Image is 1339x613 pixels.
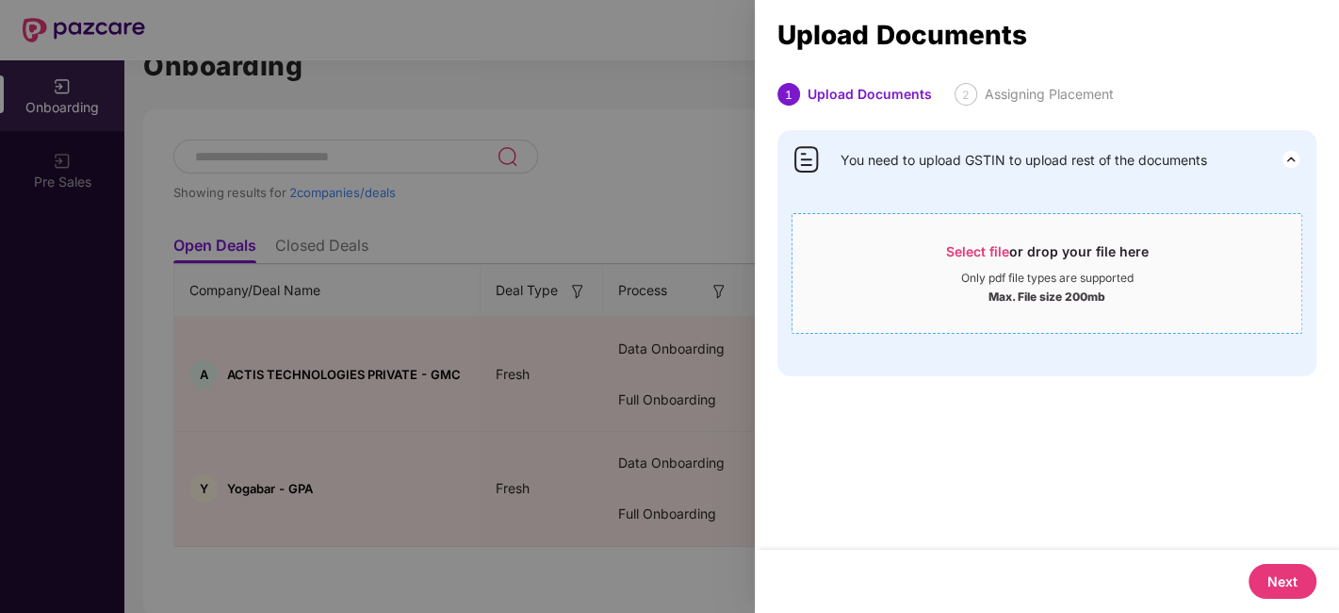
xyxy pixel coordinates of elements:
span: You need to upload GSTIN to upload rest of the documents [841,150,1207,171]
img: svg+xml;base64,PHN2ZyB3aWR0aD0iMjQiIGhlaWdodD0iMjQiIHZpZXdCb3g9IjAgMCAyNCAyNCIgZmlsbD0ibm9uZSIgeG... [1280,148,1302,171]
span: 2 [962,88,970,102]
div: Max. File size 200mb [988,286,1105,305]
div: Only pdf file types are supported [961,271,1134,286]
button: Next [1249,564,1316,599]
div: Upload Documents [777,25,1316,45]
div: Upload Documents [808,83,932,106]
div: or drop your file here [946,242,1149,271]
span: Select file [946,243,1009,259]
img: svg+xml;base64,PHN2ZyB4bWxucz0iaHR0cDovL3d3dy53My5vcmcvMjAwMC9zdmciIHdpZHRoPSI0MCIgaGVpZ2h0PSI0MC... [792,144,822,174]
span: Select fileor drop your file hereOnly pdf file types are supportedMax. File size 200mb [792,228,1301,319]
span: 1 [785,88,792,102]
div: Assigning Placement [985,83,1114,106]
